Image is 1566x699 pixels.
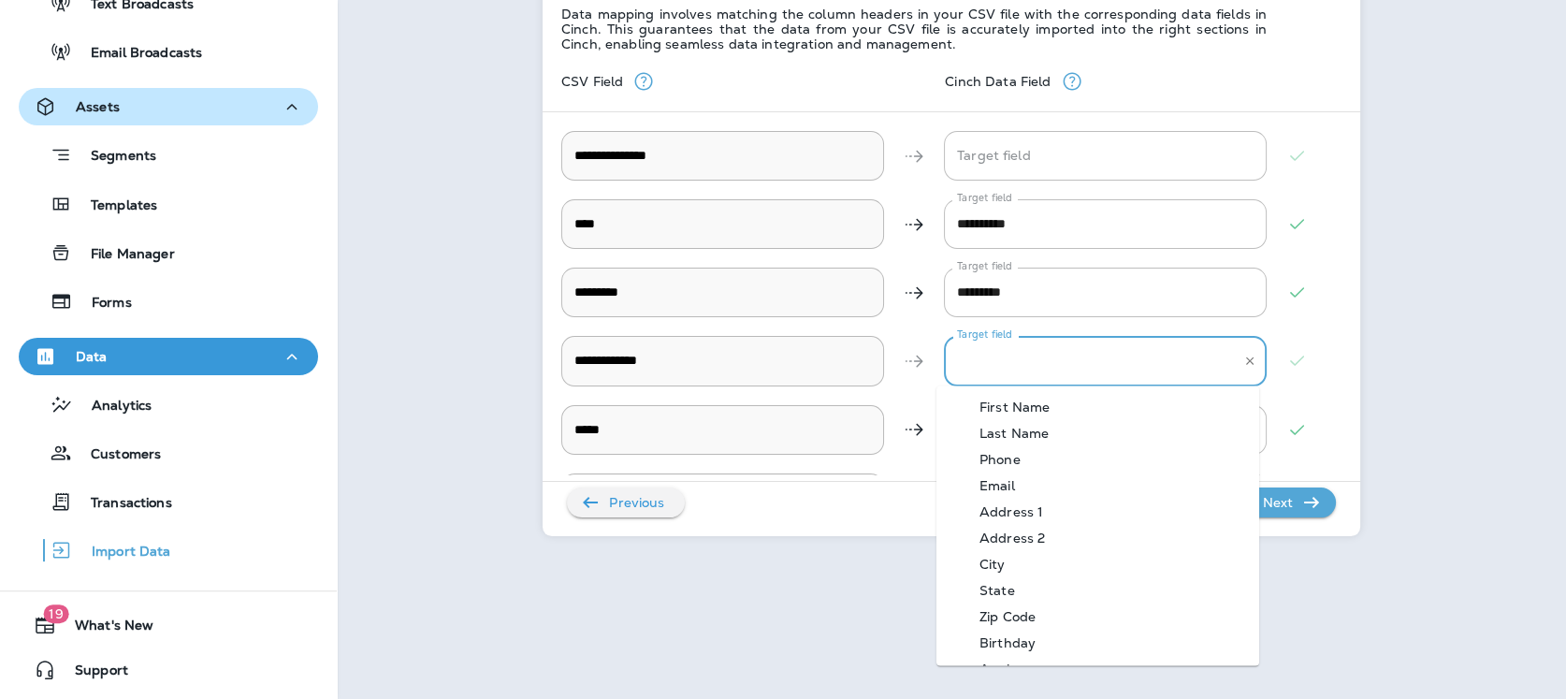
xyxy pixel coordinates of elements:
[951,530,1073,545] div: Address 2
[19,531,318,570] button: Import Data
[19,32,318,71] button: Email Broadcasts
[19,135,318,175] button: Segments
[951,503,1071,518] div: Address 1
[951,582,1043,597] div: State
[1240,351,1260,371] button: Clear
[72,197,157,215] p: Templates
[1242,488,1336,517] button: Next
[19,338,318,375] button: Data
[19,233,318,272] button: File Manager
[951,556,1034,571] div: City
[561,74,632,89] p: CSV Field
[19,606,318,644] button: 19What's New
[561,7,1267,51] p: Data mapping involves matching the column headers in your CSV file with the corresponding data fi...
[567,488,685,517] button: Previous
[1254,488,1300,517] p: Next
[72,246,175,264] p: File Manager
[73,544,171,561] p: Import Data
[602,488,672,517] p: Previous
[951,451,1049,466] div: Phone
[19,651,318,689] button: Support
[19,88,318,125] button: Assets
[72,148,156,167] p: Segments
[76,349,108,364] p: Data
[19,282,318,321] button: Forms
[951,425,1077,440] div: Last Name
[73,398,152,415] p: Analytics
[19,184,318,224] button: Templates
[945,74,1060,89] p: Cinch Data Field
[951,399,1078,414] div: First Name
[19,433,318,473] button: Customers
[19,482,318,521] button: Transactions
[957,328,1012,342] label: Target field
[56,618,153,640] span: What's New
[72,45,202,63] p: Email Broadcasts
[43,604,68,623] span: 19
[951,661,1087,676] div: Anniversary
[73,295,132,313] p: Forms
[951,608,1064,623] div: Zip Code
[72,495,172,513] p: Transactions
[72,446,161,464] p: Customers
[19,385,318,424] button: Analytics
[957,259,1012,273] label: Target field
[957,191,1012,205] label: Target field
[951,634,1064,649] div: Birthday
[76,99,120,114] p: Assets
[56,663,128,685] span: Support
[951,477,1043,492] div: Email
